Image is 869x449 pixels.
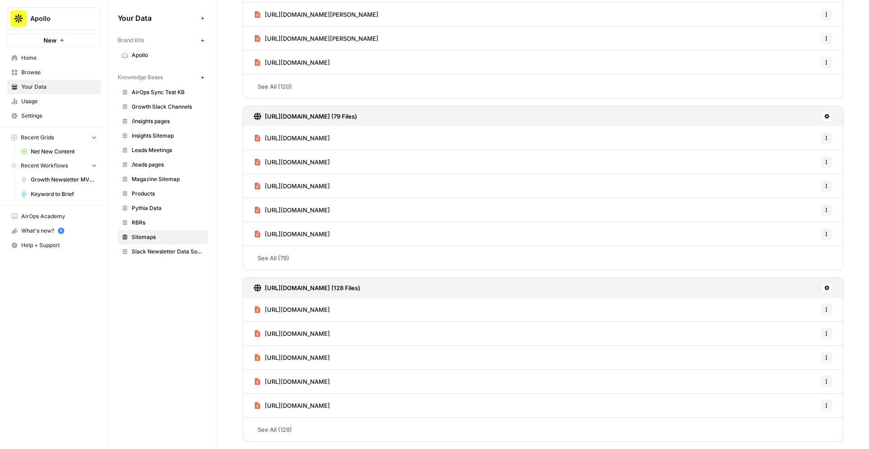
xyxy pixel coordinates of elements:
span: Settings [21,112,97,120]
span: New [43,36,57,45]
a: [URL][DOMAIN_NAME] [254,174,330,198]
a: [URL][DOMAIN_NAME] [254,346,330,369]
a: [URL][DOMAIN_NAME] (128 Files) [254,278,360,298]
span: Growth Slack Channels [132,103,204,111]
button: Workspace: Apollo [7,7,101,30]
a: Leads Meetings [118,143,208,158]
span: [URL][DOMAIN_NAME] [265,305,330,314]
a: [URL][DOMAIN_NAME] [254,222,330,246]
div: What's new? [8,224,100,238]
a: [URL][DOMAIN_NAME] [254,370,330,393]
a: /leads pages [118,158,208,172]
span: [URL][DOMAIN_NAME] [265,205,330,215]
a: AirOps Sync Test KB [118,85,208,100]
a: Magazine Sitemap [118,172,208,186]
a: AirOps Academy [7,209,101,224]
span: Products [132,190,204,198]
a: Your Data [7,80,101,94]
span: [URL][DOMAIN_NAME] [265,401,330,410]
a: 5 [58,228,64,234]
span: Apollo [30,14,85,23]
a: See All (128) [243,418,844,441]
a: [URL][DOMAIN_NAME] [254,198,330,222]
span: Your Data [118,13,197,24]
a: Pythia Data [118,201,208,215]
span: /insights pages [132,117,204,125]
text: 5 [60,229,62,233]
span: RBRs [132,219,204,227]
a: [URL][DOMAIN_NAME][PERSON_NAME] [254,3,378,26]
a: [URL][DOMAIN_NAME] [254,126,330,150]
span: [URL][DOMAIN_NAME] [265,58,330,67]
a: Sitemaps [118,230,208,244]
a: [URL][DOMAIN_NAME][PERSON_NAME] [254,27,378,50]
span: [URL][DOMAIN_NAME] [265,229,330,239]
span: Leads Meetings [132,146,204,154]
span: /leads pages [132,161,204,169]
span: Keyword to Brief [31,190,97,198]
span: AirOps Sync Test KB [132,88,204,96]
span: Insights Sitemap [132,132,204,140]
span: Your Data [21,83,97,91]
h3: [URL][DOMAIN_NAME] (79 Files) [265,112,357,121]
a: [URL][DOMAIN_NAME] [254,51,330,74]
span: Growth Newsletter MVP 1.1 [31,176,97,184]
span: Home [21,54,97,62]
span: [URL][DOMAIN_NAME] [265,329,330,338]
a: Insights Sitemap [118,129,208,143]
h3: [URL][DOMAIN_NAME] (128 Files) [265,283,360,292]
span: Slack Newsletter Data Source Test [DATE] [132,248,204,256]
a: See All (79) [243,246,844,270]
span: [URL][DOMAIN_NAME] [265,134,330,143]
a: [URL][DOMAIN_NAME] (79 Files) [254,106,357,126]
a: Keyword to Brief [17,187,101,201]
img: Apollo Logo [10,10,27,27]
span: [URL][DOMAIN_NAME] [265,377,330,386]
span: Knowledge Bases [118,73,163,81]
a: RBRs [118,215,208,230]
a: See All (120) [243,75,844,98]
span: Pythia Data [132,204,204,212]
a: /insights pages [118,114,208,129]
a: Settings [7,109,101,123]
span: Browse [21,68,97,76]
span: [URL][DOMAIN_NAME][PERSON_NAME] [265,10,378,19]
a: [URL][DOMAIN_NAME] [254,150,330,174]
span: [URL][DOMAIN_NAME][PERSON_NAME] [265,34,378,43]
span: [URL][DOMAIN_NAME] [265,182,330,191]
a: Apollo [118,48,208,62]
span: Brand Kits [118,36,144,44]
span: Help + Support [21,241,97,249]
a: [URL][DOMAIN_NAME] [254,394,330,417]
button: What's new? 5 [7,224,101,238]
a: Browse [7,65,101,80]
a: Products [118,186,208,201]
span: [URL][DOMAIN_NAME] [265,158,330,167]
span: [URL][DOMAIN_NAME] [265,353,330,362]
span: Recent Grids [21,134,54,142]
button: New [7,33,101,47]
a: Growth Slack Channels [118,100,208,114]
span: Magazine Sitemap [132,175,204,183]
a: Usage [7,94,101,109]
button: Recent Workflows [7,159,101,172]
a: Net New Content [17,144,101,159]
span: Apollo [132,51,204,59]
button: Help + Support [7,238,101,253]
span: Recent Workflows [21,162,68,170]
span: Net New Content [31,148,97,156]
a: Home [7,51,101,65]
span: Sitemaps [132,233,204,241]
span: Usage [21,97,97,105]
a: Slack Newsletter Data Source Test [DATE] [118,244,208,259]
a: [URL][DOMAIN_NAME] [254,298,330,321]
span: AirOps Academy [21,212,97,220]
button: Recent Grids [7,131,101,144]
a: [URL][DOMAIN_NAME] [254,322,330,345]
a: Growth Newsletter MVP 1.1 [17,172,101,187]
